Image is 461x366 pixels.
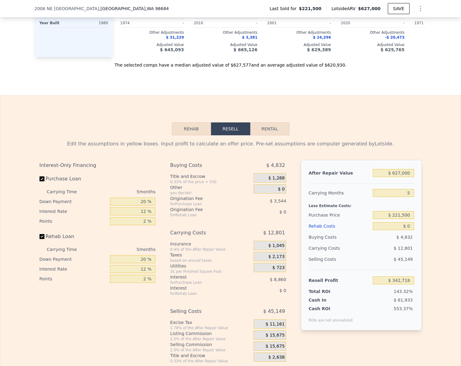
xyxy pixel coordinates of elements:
div: Other Adjustments [341,30,405,35]
div: Rehab Costs [308,221,370,232]
div: Cash In [308,297,347,303]
div: After Repair Value [308,168,370,179]
span: $ 1,045 [268,243,285,248]
div: Adjusted Value [341,42,405,47]
div: Listing Commission [170,330,251,337]
span: $ 629,389 [307,47,331,52]
div: for Rehab Loan [170,213,238,218]
div: 2001 [267,19,298,27]
div: Other Adjustments [194,30,258,35]
div: 2020 [341,19,372,27]
div: Edit the assumptions in yellow boxes. Input profit to calculate an offer price. Pre-set assumptio... [40,140,422,148]
div: 1989 [75,19,108,27]
div: 0.33% of the price + 550 [170,179,251,184]
div: for Rehab Loan [170,291,238,296]
span: $221,500 [299,6,322,12]
div: Adjusted Value [267,42,331,47]
div: 5 months [89,187,156,197]
div: for Purchase Loan [170,280,238,285]
div: The selected comps have a median adjusted value of $627,577 and an average adjusted value of $620... [35,57,427,68]
div: Interest Rate [40,206,108,216]
div: Title and Escrow [170,353,251,359]
div: Buying Costs [170,160,238,171]
div: Title and Escrow [170,173,251,179]
span: $ 11,161 [266,322,285,327]
span: $ 45,149 [394,257,413,262]
div: Other Adjustments [120,30,184,35]
button: SAVE [388,3,409,14]
div: Year Built [40,19,73,27]
input: Rehab Loan [40,234,44,239]
span: $ 723 [272,265,285,271]
span: Last Sold for [270,6,299,12]
div: 2.5% of the After Repair Value [170,348,251,353]
div: Points [40,274,108,284]
div: Interest Rate [40,264,108,274]
span: $ 0 [278,187,285,192]
div: Interest-Only Financing [40,160,156,171]
button: Rental [250,122,289,135]
span: 2006 NE [GEOGRAPHIC_DATA] [35,6,99,12]
span: $ 1,288 [268,175,285,181]
div: Utilities [170,263,251,269]
span: $ 15,675 [266,333,285,338]
div: - [300,19,331,27]
div: Cash ROI [308,306,353,312]
span: $ 2,638 [268,355,285,360]
span: $ 31,229 [166,35,184,40]
button: Rehab [172,122,211,135]
div: Insurance [170,241,251,247]
span: $ 3,544 [270,198,286,203]
div: 3¢ per Finished Square Foot [170,269,251,274]
div: 1971 [414,19,445,27]
div: Origination Fee [170,206,238,213]
span: 553.37% [394,306,413,311]
button: Resell [211,122,250,135]
span: $ 4,832 [266,160,285,171]
span: $ 45,149 [263,306,285,317]
input: Purchase Loan [40,176,44,181]
div: Origination Fee [170,195,238,202]
div: 5 months [89,245,156,254]
div: Interest [170,285,238,291]
div: 0.33% of the After Repair Value [170,359,251,364]
div: Carrying Time [47,187,87,197]
span: Lotside ARV [331,6,358,12]
div: Points [40,216,108,226]
div: Selling Commission [170,341,251,348]
div: Total ROI [308,288,347,295]
div: Other Adjustments [267,30,331,35]
div: Less Estimate Costs: [308,198,414,210]
span: $ 0 [279,210,286,214]
span: $ 3,381 [242,35,257,40]
span: $ 12,801 [263,227,285,238]
span: $ 4,832 [396,235,413,240]
span: $ 8,860 [270,277,286,282]
div: Carrying Costs [308,243,347,254]
span: -$ 20,473 [385,35,405,40]
div: - [153,19,184,27]
label: Purchase Loan [40,173,108,184]
div: 2010 [194,19,225,27]
span: , [GEOGRAPHIC_DATA] [99,6,169,12]
div: Selling Costs [170,306,238,317]
div: Carrying Months [308,187,370,198]
span: $627,000 [358,6,381,11]
div: Interest [170,274,238,280]
div: Down Payment [40,254,108,264]
div: 1974 [120,19,151,27]
div: Selling Costs [308,254,370,265]
div: Adjusted Value [194,42,258,47]
div: Other [170,184,251,191]
div: Resell Profit [308,275,370,286]
span: 143.32% [394,289,413,294]
div: 0.4% of the After Repair Value [170,247,251,252]
span: $ 24,296 [313,35,331,40]
div: 1.78% of the After Repair Value [170,326,251,330]
span: , WA 98684 [145,6,169,11]
label: Rehab Loan [40,231,108,242]
div: Down Payment [40,197,108,206]
div: ROIs are not annualized [308,312,353,323]
div: Buying Costs [308,232,370,243]
div: Excise Tax [170,319,251,326]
